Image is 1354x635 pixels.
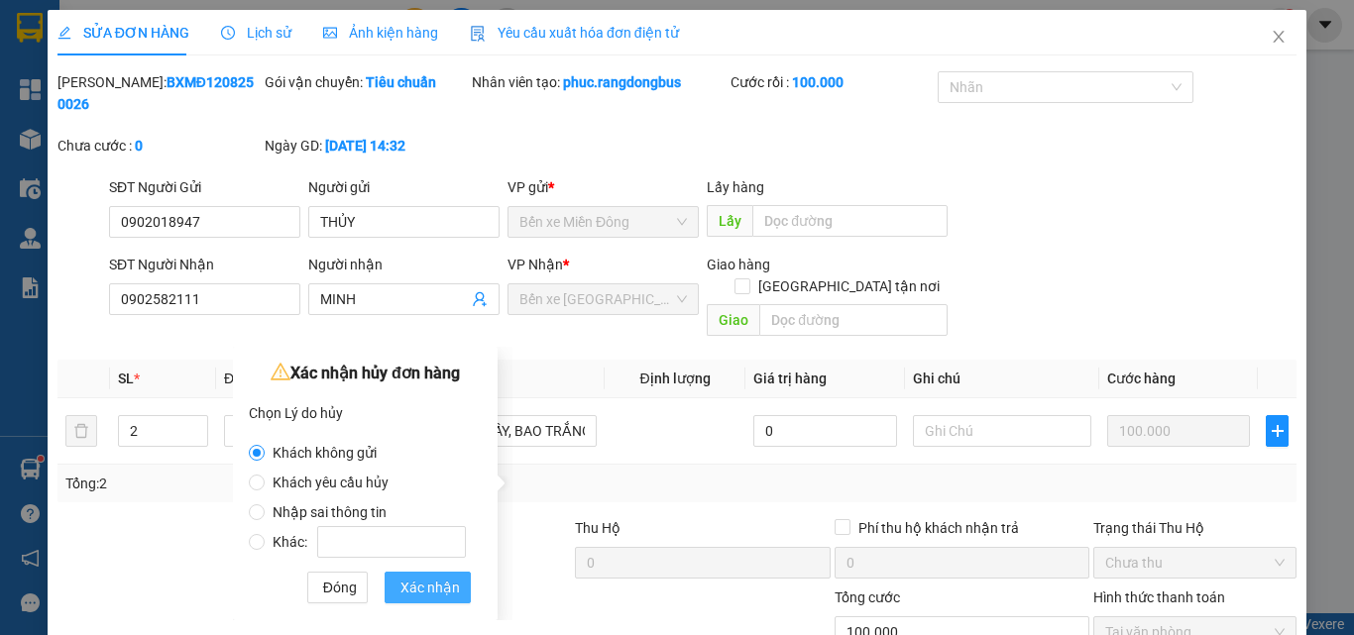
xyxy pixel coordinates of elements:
[563,74,681,90] b: phuc.rangdongbus
[57,26,71,40] span: edit
[792,74,844,90] b: 100.000
[307,572,368,603] button: Đóng
[750,275,948,297] span: [GEOGRAPHIC_DATA] tận nơi
[325,138,405,154] b: [DATE] 14:32
[265,71,468,93] div: Gói vận chuyển:
[385,572,471,603] button: Xác nhận
[1107,415,1250,447] input: 0
[472,291,488,307] span: user-add
[759,304,948,336] input: Dọc đường
[224,370,298,386] span: Đơn vị tính
[249,359,482,388] div: Xác nhận hủy đơn hàng
[109,254,300,275] div: SĐT Người Nhận
[707,179,764,195] span: Lấy hàng
[265,135,468,157] div: Ngày GD:
[1093,517,1297,539] div: Trạng thái Thu Hộ
[366,74,436,90] b: Tiêu chuẩn
[1266,415,1289,447] button: plus
[221,26,235,40] span: clock-circle
[265,475,396,490] span: Khách yêu cầu hủy
[1271,29,1287,45] span: close
[707,257,770,272] span: Giao hàng
[850,517,1027,539] span: Phí thu hộ khách nhận trả
[508,176,699,198] div: VP gửi
[1107,370,1176,386] span: Cước hàng
[753,370,827,386] span: Giá trị hàng
[731,71,934,93] div: Cước rồi :
[323,577,357,598] span: Đóng
[135,138,143,154] b: 0
[57,25,189,41] span: SỬA ĐƠN HÀNG
[639,370,710,386] span: Định lượng
[1093,589,1225,605] label: Hình thức thanh toán
[317,526,466,558] input: Khác:
[508,257,563,272] span: VP Nhận
[752,205,948,237] input: Dọc đường
[707,205,752,237] span: Lấy
[271,362,290,381] span: warning
[65,473,524,494] div: Tổng: 2
[265,534,474,550] span: Khác:
[323,25,438,41] span: Ảnh kiện hàng
[118,370,134,386] span: SL
[308,176,500,198] div: Người gửi
[400,577,460,598] span: Xác nhận
[470,25,679,41] span: Yêu cầu xuất hóa đơn điện tử
[65,415,97,447] button: delete
[1251,10,1306,65] button: Close
[265,445,385,461] span: Khách không gửi
[707,304,759,336] span: Giao
[913,415,1091,447] input: Ghi Chú
[57,135,261,157] div: Chưa cước :
[57,71,261,115] div: [PERSON_NAME]:
[221,25,291,41] span: Lịch sử
[109,176,300,198] div: SĐT Người Gửi
[323,26,337,40] span: picture
[905,360,1099,398] th: Ghi chú
[519,284,687,314] span: Bến xe Quảng Ngãi
[472,71,727,93] div: Nhân viên tạo:
[519,207,687,237] span: Bến xe Miền Đông
[249,398,482,428] div: Chọn Lý do hủy
[470,26,486,42] img: icon
[835,589,900,605] span: Tổng cước
[575,520,621,536] span: Thu Hộ
[308,254,500,275] div: Người nhận
[1267,423,1288,439] span: plus
[265,504,395,520] span: Nhập sai thông tin
[1105,548,1285,578] span: Chưa thu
